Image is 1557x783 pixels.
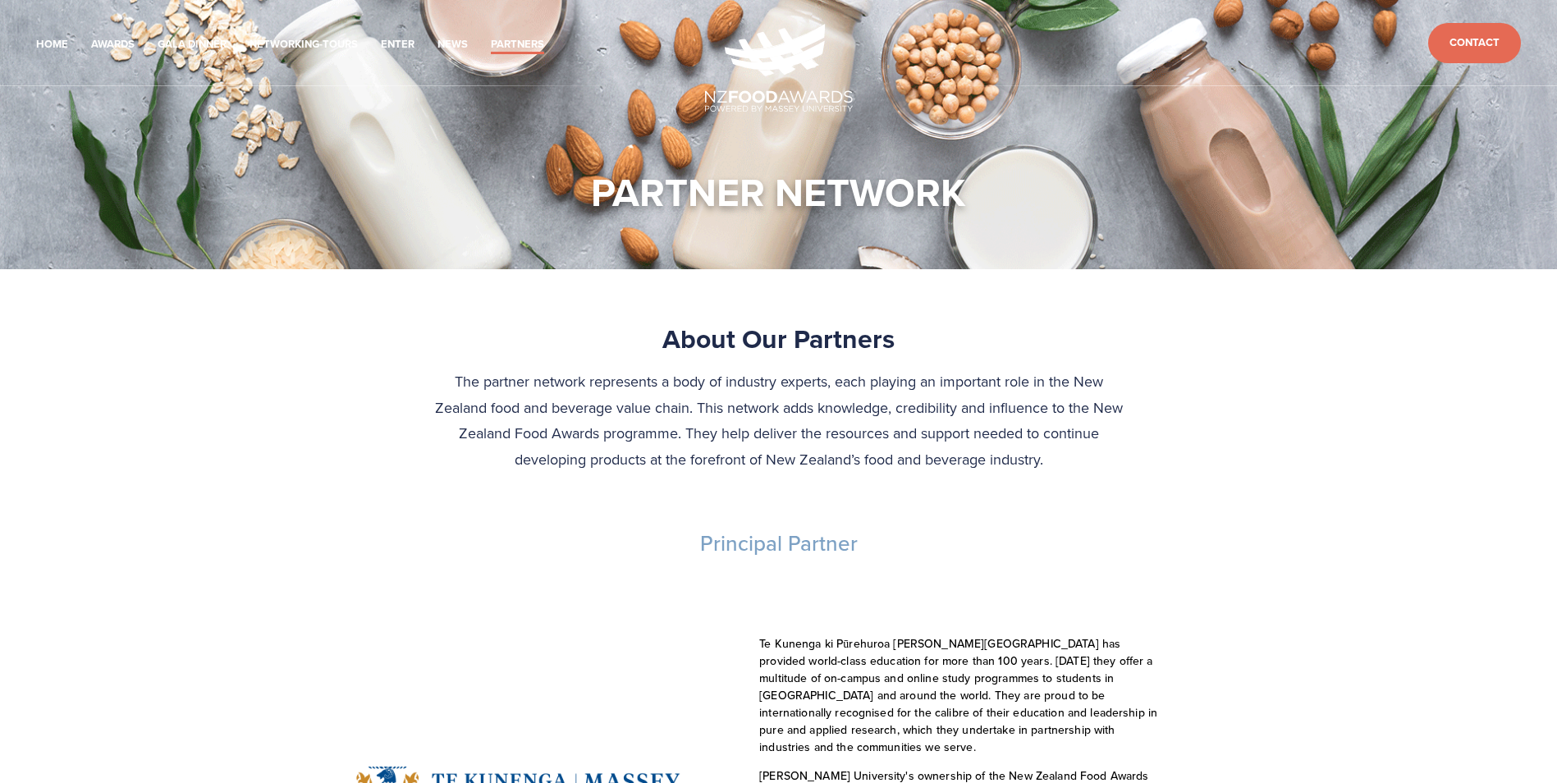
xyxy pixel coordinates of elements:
a: Te Kunenga ki Pūrehuroa [PERSON_NAME][GEOGRAPHIC_DATA] has provided world-class education for mor... [759,635,1161,755]
h3: Principal Partner [254,530,1304,557]
a: Gala Dinner [158,35,227,54]
a: Awards [91,35,135,54]
strong: About Our Partners [662,319,895,358]
a: Networking-Tours [250,35,358,54]
a: Contact [1428,23,1521,63]
p: The partner network represents a body of industry experts, each playing an important role in the ... [433,369,1124,472]
h1: PARTNER NETWORK [591,167,966,217]
a: Enter [381,35,414,54]
a: News [437,35,468,54]
a: Partners [491,35,544,54]
a: Home [36,35,68,54]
